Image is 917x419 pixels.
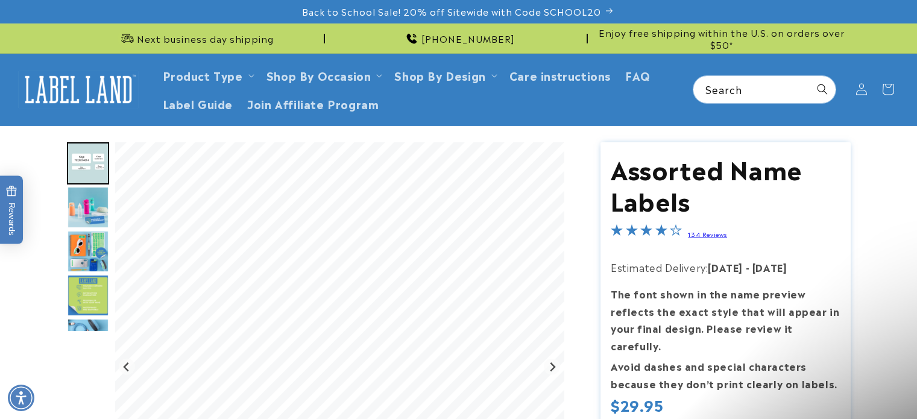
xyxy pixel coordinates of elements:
a: Care instructions [502,61,618,89]
span: Back to School Sale! 20% off Sitewide with Code SCHOOL20 [302,5,601,17]
img: Assorted Name Labels - Label Land [67,142,109,184]
span: Next business day shipping [137,33,274,45]
div: Go to slide 6 [67,318,109,361]
strong: Avoid dashes and special characters because they don’t print clearly on labels. [611,359,837,391]
span: Label Guide [163,96,233,110]
iframe: Gorgias live chat conversation starters [738,264,905,365]
img: Assorted Name Labels - Label Land [67,230,109,273]
summary: Shop By Occasion [259,61,388,89]
summary: Shop By Design [387,61,502,89]
div: Go to slide 5 [67,274,109,317]
a: Shop By Design [394,67,485,83]
a: Join Affiliate Program [240,89,386,118]
strong: [DATE] [752,260,787,274]
span: $29.95 [611,394,664,415]
p: Estimated Delivery: [611,259,840,276]
span: 4.2-star overall rating [611,225,682,240]
button: Previous slide [119,359,135,375]
span: Care instructions [509,68,611,82]
a: Label Land [14,66,143,113]
div: Go to slide 2 [67,142,109,184]
img: Label Land [18,71,139,108]
iframe: Gorgias Floating Chat [664,362,905,407]
button: Next slide [544,359,560,375]
img: Assorted Name Labels - Label Land [67,318,109,361]
img: Assorted Name Labels - Label Land [67,274,109,317]
strong: The font shown in the name preview reflects the exact style that will appear in your final design... [611,286,839,353]
span: Shop By Occasion [266,68,371,82]
div: Announcement [67,24,325,53]
span: Enjoy free shipping within the U.S. on orders over $50* [593,27,851,50]
h1: Assorted Name Labels [611,153,840,215]
summary: Product Type [156,61,259,89]
div: Announcement [593,24,851,53]
button: Search [809,76,836,102]
span: Join Affiliate Program [247,96,379,110]
a: Label Guide [156,89,241,118]
div: Announcement [330,24,588,53]
strong: - [746,260,750,274]
strong: [DATE] [708,260,743,274]
a: FAQ [618,61,658,89]
img: Assorted Name Labels - Label Land [67,186,109,228]
a: 134 Reviews - open in a new tab [688,230,727,238]
div: Accessibility Menu [8,385,34,411]
div: Go to slide 4 [67,230,109,273]
span: [PHONE_NUMBER] [421,33,515,45]
span: Rewards [6,185,17,235]
div: Go to slide 3 [67,186,109,228]
span: FAQ [625,68,651,82]
a: Product Type [163,67,243,83]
